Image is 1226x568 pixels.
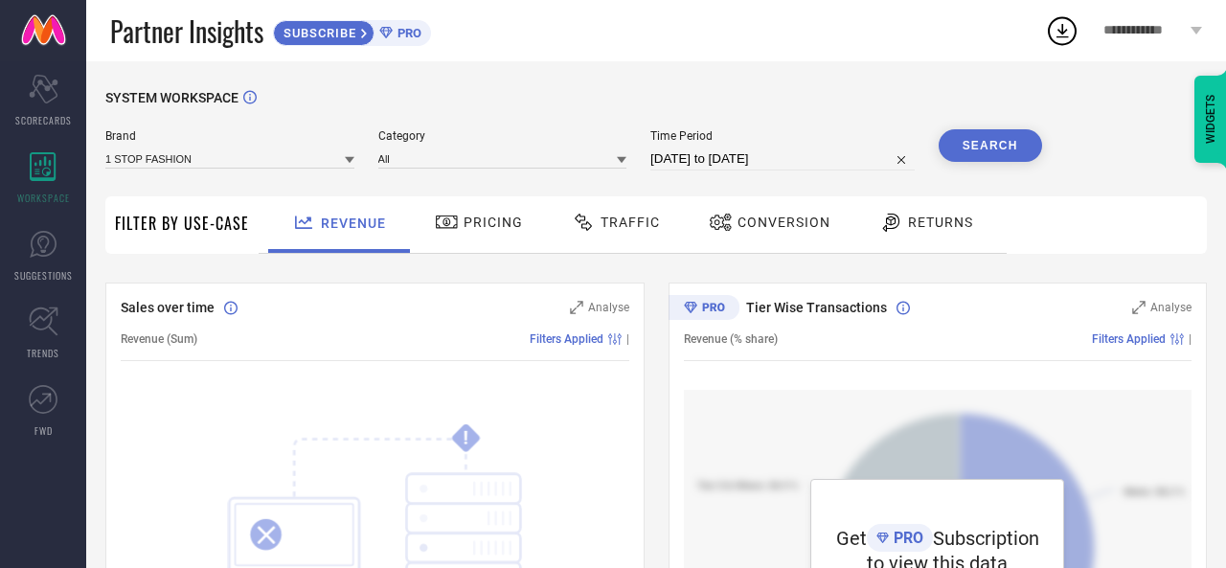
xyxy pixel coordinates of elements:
span: Partner Insights [110,11,263,51]
div: Premium [669,295,739,324]
tspan: ! [464,427,468,449]
span: Brand [105,129,354,143]
button: Search [939,129,1042,162]
span: | [1189,332,1192,346]
span: Filter By Use-Case [115,212,249,235]
span: Pricing [464,215,523,230]
input: Select time period [650,148,915,170]
span: Time Period [650,129,915,143]
div: Open download list [1045,13,1079,48]
span: SUBSCRIBE [274,26,361,40]
span: Revenue [321,216,386,231]
span: Returns [908,215,973,230]
span: Filters Applied [1092,332,1166,346]
span: Sales over time [121,300,215,315]
span: Traffic [601,215,660,230]
span: | [626,332,629,346]
span: PRO [889,529,923,547]
span: SUGGESTIONS [14,268,73,283]
span: Tier Wise Transactions [746,300,887,315]
span: Filters Applied [530,332,603,346]
span: Get [836,527,867,550]
span: SCORECARDS [15,113,72,127]
span: Revenue (Sum) [121,332,197,346]
span: WORKSPACE [17,191,70,205]
span: TRENDS [27,346,59,360]
span: Subscription [933,527,1039,550]
span: Conversion [738,215,830,230]
a: SUBSCRIBEPRO [273,15,431,46]
span: Analyse [588,301,629,314]
svg: Zoom [570,301,583,314]
span: SYSTEM WORKSPACE [105,90,238,105]
span: Category [378,129,627,143]
span: PRO [393,26,421,40]
span: Revenue (% share) [684,332,778,346]
span: FWD [34,423,53,438]
svg: Zoom [1132,301,1146,314]
span: Analyse [1150,301,1192,314]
